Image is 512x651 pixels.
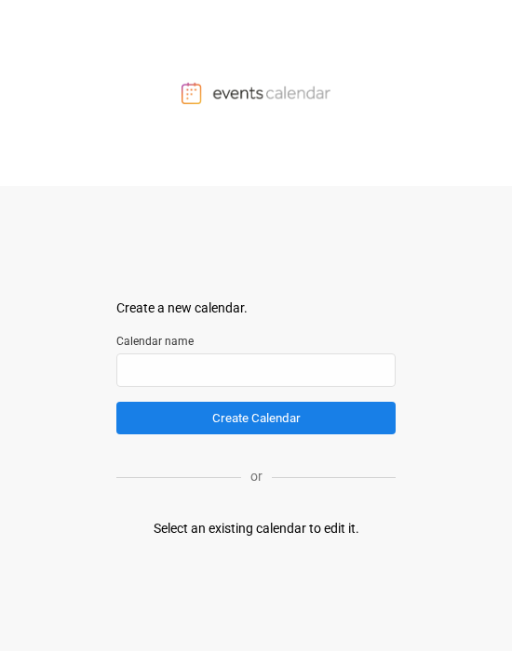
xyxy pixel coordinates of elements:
div: Create a new calendar. [116,299,396,318]
button: Create Calendar [116,402,396,434]
img: Events Calendar [182,82,330,104]
p: or [241,467,272,486]
div: Select an existing calendar to edit it. [154,519,359,538]
label: Calendar name [116,333,396,350]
